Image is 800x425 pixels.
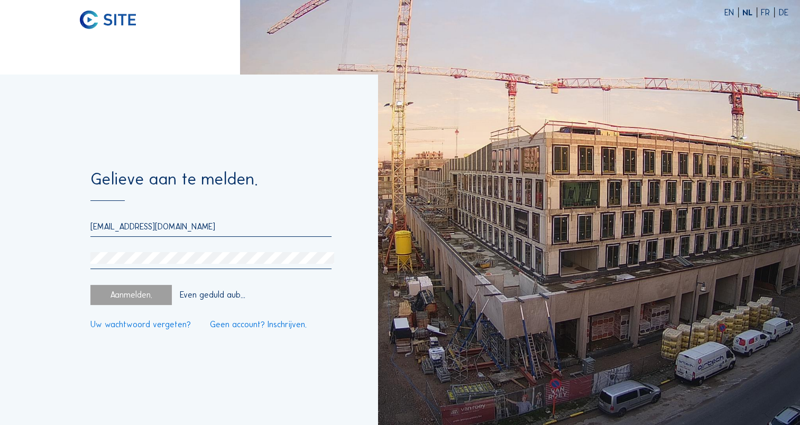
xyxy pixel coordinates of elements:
img: C-SITE logo [80,11,136,30]
input: E-mail [90,221,332,232]
div: DE [778,8,788,17]
div: EN [724,8,739,17]
div: NL [742,8,757,17]
a: Geen account? Inschrijven. [210,320,307,329]
div: FR [761,8,775,17]
a: Uw wachtwoord vergeten? [90,320,191,329]
div: Gelieve aan te melden. [90,171,332,201]
div: Even geduld aub... [180,291,245,299]
div: Aanmelden. [90,285,172,305]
